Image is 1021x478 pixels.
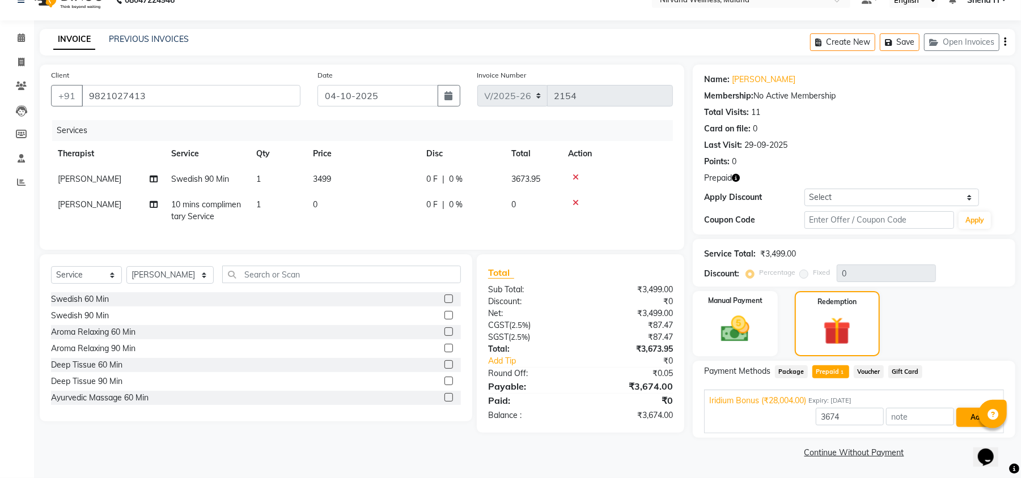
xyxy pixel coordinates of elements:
a: [PERSON_NAME] [732,74,795,86]
th: Total [505,141,561,167]
input: Search or Scan [222,266,461,283]
span: CGST [488,320,509,330]
div: ₹3,674.00 [581,379,681,393]
div: Card on file: [704,123,751,135]
div: Deep Tissue 60 Min [51,359,122,371]
div: Points: [704,156,730,168]
label: Manual Payment [708,296,762,306]
div: Service Total: [704,248,756,260]
div: Paid: [480,394,581,407]
div: 0 [732,156,736,168]
span: [PERSON_NAME] [58,174,121,184]
span: Gift Card [888,365,922,378]
div: ₹3,499.00 [760,248,796,260]
div: Swedish 60 Min [51,293,109,305]
span: 10 mins complimentary Service [171,199,241,221]
span: Expiry: [DATE] [808,396,851,406]
img: _cash.svg [712,313,759,345]
span: | [442,173,444,185]
span: 2.5% [511,332,528,342]
label: Date [317,70,333,80]
div: Sub Total: [480,284,581,296]
div: ₹0 [581,296,681,308]
div: Total: [480,343,581,355]
span: Prepaid [812,365,849,378]
div: 11 [751,106,760,118]
label: Fixed [813,267,830,278]
div: ₹0 [598,355,681,367]
span: [PERSON_NAME] [58,199,121,210]
button: Save [880,33,920,51]
div: Ayurvedic Massage 60 Min [51,392,149,404]
span: 0 F [426,173,438,185]
th: Action [561,141,673,167]
span: 0 F [426,199,438,211]
th: Service [164,141,249,167]
span: 0 [313,199,317,210]
a: INVOICE [53,29,95,50]
span: Package [775,365,808,378]
span: 1 [840,369,846,376]
button: Open Invoices [924,33,999,51]
div: Net: [480,308,581,319]
div: No Active Membership [704,90,1004,102]
div: Coupon Code [704,214,804,226]
th: Qty [249,141,306,167]
div: Aroma Relaxing 90 Min [51,343,135,355]
div: ₹3,499.00 [581,308,681,319]
label: Invoice Number [477,70,527,80]
th: Price [306,141,420,167]
div: ₹0.05 [581,368,681,379]
div: 0 [753,123,757,135]
span: 0 [511,199,516,210]
span: 3499 [313,174,331,184]
iframe: chat widget [973,433,1010,467]
div: Apply Discount [704,191,804,203]
span: Total [488,267,514,279]
div: Name: [704,74,730,86]
div: Balance : [480,409,581,421]
label: Percentage [759,267,795,278]
input: Enter Offer / Coupon Code [804,211,954,229]
span: Prepaid [704,172,732,184]
span: 3673.95 [511,174,540,184]
label: Redemption [817,297,857,307]
th: Therapist [51,141,164,167]
div: 29-09-2025 [744,139,787,151]
input: Search by Name/Mobile/Email/Code [82,85,300,106]
div: Discount: [704,268,739,280]
span: 1 [256,199,261,210]
div: ₹3,499.00 [581,284,681,296]
label: Client [51,70,69,80]
span: SGST [488,332,509,342]
span: 0 % [449,173,463,185]
div: Discount: [480,296,581,308]
div: Swedish 90 Min [51,310,109,322]
div: Membership: [704,90,753,102]
div: Round Off: [480,368,581,379]
div: Payable: [480,379,581,393]
div: Services [52,120,681,141]
div: ₹0 [581,394,681,407]
a: Add Tip [480,355,598,367]
div: ₹3,674.00 [581,409,681,421]
div: ( ) [480,331,581,343]
span: 0 % [449,199,463,211]
div: Aroma Relaxing 60 Min [51,326,135,338]
button: Add [956,408,998,427]
span: Iridium Bonus (₹28,004.00) [709,395,806,407]
th: Disc [420,141,505,167]
div: ₹87.47 [581,319,681,331]
a: PREVIOUS INVOICES [109,34,189,44]
span: 2.5% [511,321,528,330]
div: Total Visits: [704,106,749,118]
button: Apply [959,212,991,229]
button: +91 [51,85,83,106]
span: Voucher [854,365,884,378]
span: Swedish 90 Min [171,174,229,184]
div: ₹3,673.95 [581,343,681,355]
span: | [442,199,444,211]
a: Continue Without Payment [695,447,1013,459]
img: _gift.svg [815,314,859,348]
div: ( ) [480,319,581,331]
